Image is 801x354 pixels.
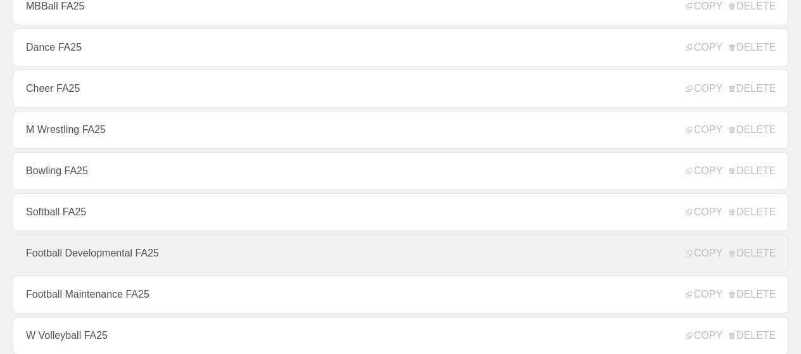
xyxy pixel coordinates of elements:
[738,293,801,354] iframe: Chat Widget
[729,165,776,177] span: DELETE
[13,152,788,190] a: Bowling FA25
[686,1,722,12] span: COPY
[686,206,722,218] span: COPY
[686,124,722,136] span: COPY
[729,289,776,300] span: DELETE
[729,206,776,218] span: DELETE
[729,42,776,53] span: DELETE
[13,193,788,231] a: Softball FA25
[686,165,722,177] span: COPY
[729,1,776,12] span: DELETE
[729,83,776,94] span: DELETE
[13,111,788,149] a: M Wrestling FA25
[13,70,788,108] a: Cheer FA25
[686,330,722,341] span: COPY
[729,330,776,341] span: DELETE
[686,248,722,259] span: COPY
[686,42,722,53] span: COPY
[13,234,788,272] a: Football Developmental FA25
[686,289,722,300] span: COPY
[686,83,722,94] span: COPY
[729,124,776,136] span: DELETE
[13,28,788,66] a: Dance FA25
[729,248,776,259] span: DELETE
[13,275,788,313] a: Football Maintenance FA25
